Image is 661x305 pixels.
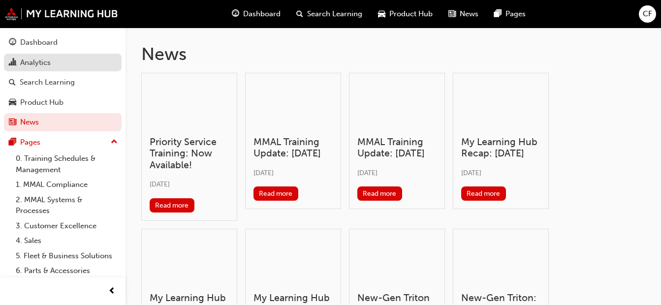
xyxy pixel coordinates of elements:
button: Pages [4,133,122,152]
a: MMAL Training Update: [DATE][DATE]Read more [245,73,341,210]
a: Analytics [4,54,122,72]
span: News [460,8,478,20]
button: Read more [150,198,194,213]
h3: Priority Service Training: Now Available! [150,136,229,171]
h3: My Learning Hub Recap: [DATE] [461,136,540,159]
a: guage-iconDashboard [224,4,288,24]
span: Dashboard [243,8,281,20]
span: news-icon [9,118,16,127]
a: 0. Training Schedules & Management [12,151,122,177]
div: Dashboard [20,37,58,48]
button: Read more [253,186,298,201]
h3: MMAL Training Update: [DATE] [357,136,437,159]
a: Product Hub [4,93,122,112]
span: [DATE] [150,180,170,188]
span: search-icon [296,8,303,20]
span: news-icon [448,8,456,20]
button: Read more [357,186,402,201]
span: guage-icon [9,38,16,47]
span: CF [643,8,652,20]
span: Product Hub [389,8,433,20]
span: pages-icon [9,138,16,147]
a: news-iconNews [441,4,486,24]
span: Search Learning [307,8,362,20]
span: car-icon [378,8,385,20]
a: My Learning Hub Recap: [DATE][DATE]Read more [453,73,549,210]
img: mmal [5,7,118,20]
a: 4. Sales [12,233,122,248]
span: [DATE] [253,169,274,177]
span: Pages [505,8,526,20]
a: pages-iconPages [486,4,534,24]
h3: MMAL Training Update: [DATE] [253,136,333,159]
span: prev-icon [108,285,116,298]
a: 2. MMAL Systems & Processes [12,192,122,218]
span: guage-icon [232,8,239,20]
a: 5. Fleet & Business Solutions [12,248,122,264]
a: car-iconProduct Hub [370,4,441,24]
a: 3. Customer Excellence [12,218,122,234]
span: car-icon [9,98,16,107]
span: pages-icon [494,8,502,20]
h1: News [141,43,645,65]
span: [DATE] [461,169,481,177]
div: Search Learning [20,77,75,88]
a: 1. MMAL Compliance [12,177,122,192]
span: search-icon [9,78,16,87]
a: search-iconSearch Learning [288,4,370,24]
a: Dashboard [4,33,122,52]
a: Search Learning [4,73,122,91]
button: Read more [461,186,506,201]
span: chart-icon [9,59,16,67]
span: up-icon [111,136,118,149]
span: [DATE] [357,169,378,177]
a: 6. Parts & Accessories [12,263,122,278]
div: Analytics [20,57,51,68]
div: Product Hub [20,97,63,108]
div: Pages [20,137,40,148]
a: News [4,113,122,131]
button: CF [639,5,656,23]
a: Priority Service Training: Now Available![DATE]Read more [141,73,237,221]
button: DashboardAnalyticsSearch LearningProduct HubNews [4,31,122,133]
a: MMAL Training Update: [DATE][DATE]Read more [349,73,445,210]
